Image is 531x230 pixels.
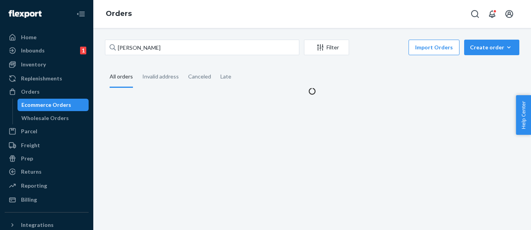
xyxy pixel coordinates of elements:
[480,207,523,226] iframe: Opens a widget where you can chat to one of our agents
[21,114,69,122] div: Wholesale Orders
[105,40,299,55] input: Search orders
[21,127,37,135] div: Parcel
[5,193,89,206] a: Billing
[142,66,179,87] div: Invalid address
[516,95,531,135] button: Help Center
[21,88,40,96] div: Orders
[21,155,33,162] div: Prep
[501,6,517,22] button: Open account menu
[21,168,42,176] div: Returns
[188,66,211,87] div: Canceled
[5,58,89,71] a: Inventory
[21,47,45,54] div: Inbounds
[5,152,89,165] a: Prep
[100,3,138,25] ol: breadcrumbs
[409,40,459,55] button: Import Orders
[5,72,89,85] a: Replenishments
[21,61,46,68] div: Inventory
[5,179,89,192] a: Reporting
[110,66,133,88] div: All orders
[21,196,37,204] div: Billing
[467,6,483,22] button: Open Search Box
[21,182,47,190] div: Reporting
[21,101,71,109] div: Ecommerce Orders
[21,221,54,229] div: Integrations
[5,85,89,98] a: Orders
[5,166,89,178] a: Returns
[5,31,89,44] a: Home
[220,66,231,87] div: Late
[304,40,349,55] button: Filter
[106,9,132,18] a: Orders
[17,112,89,124] a: Wholesale Orders
[470,44,514,51] div: Create order
[5,44,89,57] a: Inbounds1
[73,6,89,22] button: Close Navigation
[484,6,500,22] button: Open notifications
[21,141,40,149] div: Freight
[5,139,89,152] a: Freight
[304,44,349,51] div: Filter
[5,125,89,138] a: Parcel
[9,10,42,18] img: Flexport logo
[464,40,519,55] button: Create order
[80,47,86,54] div: 1
[21,75,62,82] div: Replenishments
[17,99,89,111] a: Ecommerce Orders
[21,33,37,41] div: Home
